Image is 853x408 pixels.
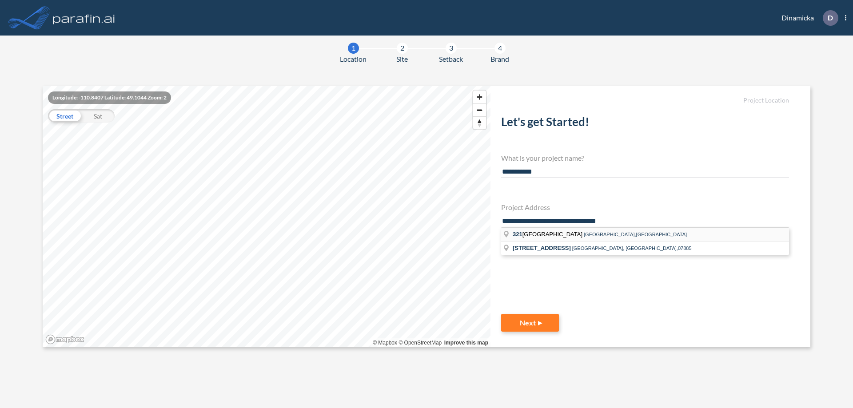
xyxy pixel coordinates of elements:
span: Site [396,54,408,64]
span: 321 [513,231,522,238]
h5: Project Location [501,97,789,104]
a: Mapbox homepage [45,334,84,345]
span: Setback [439,54,463,64]
button: Next [501,314,559,332]
button: Zoom in [473,91,486,103]
span: [GEOGRAPHIC_DATA],[GEOGRAPHIC_DATA] [584,232,687,237]
span: [GEOGRAPHIC_DATA] [513,231,584,238]
canvas: Map [43,86,490,347]
span: Zoom out [473,104,486,116]
div: Dinamicka [768,10,846,26]
p: D [828,14,833,22]
div: 1 [348,43,359,54]
h4: Project Address [501,203,789,211]
div: Sat [81,109,115,123]
h2: Let's get Started! [501,115,789,132]
div: 4 [494,43,506,54]
span: Brand [490,54,509,64]
button: Reset bearing to north [473,116,486,129]
a: OpenStreetMap [399,340,442,346]
span: Reset bearing to north [473,117,486,129]
div: Street [48,109,81,123]
h4: What is your project name? [501,154,789,162]
span: Location [340,54,367,64]
span: [STREET_ADDRESS] [513,245,571,251]
button: Zoom out [473,103,486,116]
span: [GEOGRAPHIC_DATA], [GEOGRAPHIC_DATA],07885 [572,246,692,251]
a: Mapbox [373,340,397,346]
div: 3 [446,43,457,54]
img: logo [51,9,117,27]
div: Longitude: -110.8407 Latitude: 49.1044 Zoom: 2 [48,91,171,104]
div: 2 [397,43,408,54]
a: Improve this map [444,340,488,346]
